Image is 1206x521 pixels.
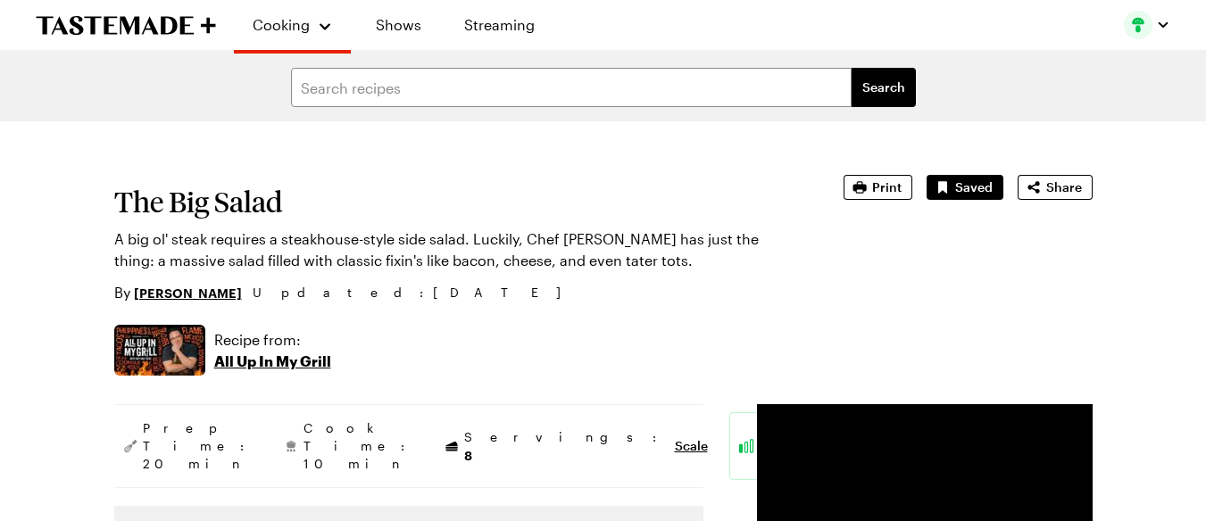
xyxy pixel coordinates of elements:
span: Share [1046,178,1082,196]
a: [PERSON_NAME] [134,283,242,302]
a: To Tastemade Home Page [36,15,216,36]
span: Print [872,178,902,196]
button: Profile picture [1124,11,1170,39]
span: Search [862,79,905,96]
button: Scale [675,437,708,455]
img: Show where recipe is used [114,325,205,376]
span: Prep Time: 20 min [143,419,254,473]
input: Search recipes [291,68,852,107]
span: Saved [955,178,993,196]
a: Recipe from:All Up In My Grill [214,329,331,372]
p: By [114,282,242,303]
h1: The Big Salad [114,186,794,218]
p: Recipe from: [214,329,331,351]
span: Servings: [464,428,666,465]
button: Cooking [252,7,333,43]
button: Unsave Recipe [927,175,1003,200]
p: All Up In My Grill [214,351,331,372]
img: Profile picture [1124,11,1152,39]
button: Share [1018,175,1093,200]
span: 8 [464,446,472,463]
span: Updated : [DATE] [253,283,578,302]
button: Print [844,175,912,200]
p: A big ol' steak requires a steakhouse-style side salad. Luckily, Chef [PERSON_NAME] has just the ... [114,228,794,271]
span: Cook Time: 10 min [304,419,414,473]
span: Cooking [253,16,310,33]
button: filters [852,68,916,107]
